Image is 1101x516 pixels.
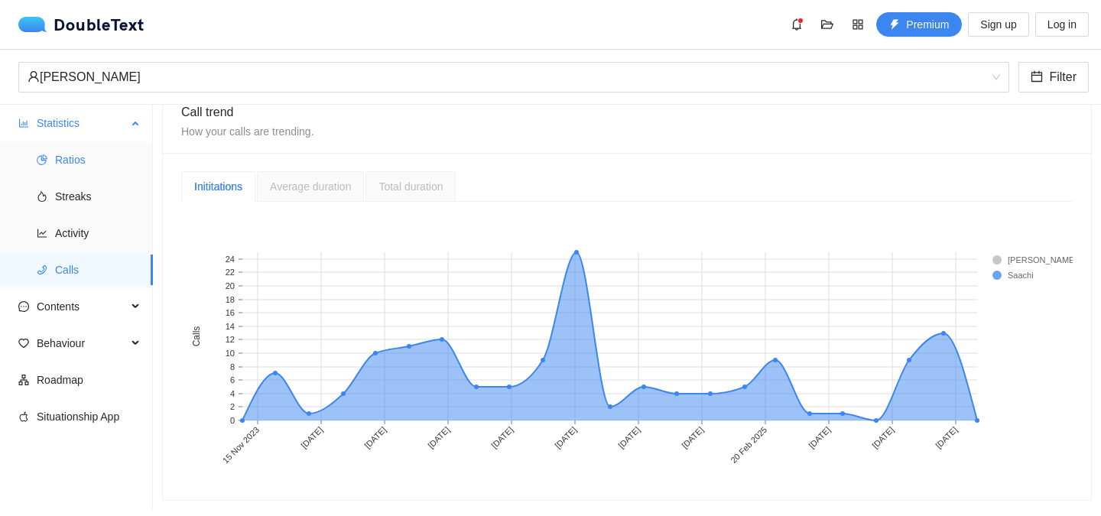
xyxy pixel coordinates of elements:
[680,425,705,450] text: [DATE]
[616,425,641,450] text: [DATE]
[785,18,808,31] span: bell
[226,322,235,331] text: 14
[226,295,235,304] text: 18
[270,180,351,193] span: Average duration
[37,291,127,322] span: Contents
[37,401,141,432] span: Situationship App
[230,375,235,385] text: 6
[55,181,141,212] span: Streaks
[28,63,1000,92] span: Pallika
[816,18,839,31] span: folder-open
[1049,67,1077,86] span: Filter
[18,17,145,32] a: logoDoubleText
[378,180,443,193] span: Total duration
[230,416,235,425] text: 0
[489,425,515,450] text: [DATE]
[784,12,809,37] button: bell
[18,118,29,128] span: bar-chart
[37,108,127,138] span: Statistics
[870,425,895,450] text: [DATE]
[37,365,141,395] span: Roadmap
[226,281,235,290] text: 20
[55,218,141,248] span: Activity
[968,12,1028,37] button: Sign up
[226,268,235,277] text: 22
[553,425,578,450] text: [DATE]
[226,308,235,317] text: 16
[37,228,47,239] span: line-chart
[181,125,314,138] span: How your calls are trending.
[226,335,235,344] text: 12
[906,16,949,33] span: Premium
[226,349,235,358] text: 10
[729,425,768,465] text: 20 Feb 2025
[934,425,959,450] text: [DATE]
[55,255,141,285] span: Calls
[362,425,388,450] text: [DATE]
[28,63,986,92] div: [PERSON_NAME]
[181,105,233,118] span: Call trend
[18,17,54,32] img: logo
[426,425,451,450] text: [DATE]
[876,12,962,37] button: thunderboltPremium
[1035,12,1089,37] button: Log in
[807,425,832,450] text: [DATE]
[18,301,29,312] span: message
[191,326,202,347] text: Calls
[1047,16,1077,33] span: Log in
[230,362,235,372] text: 8
[55,144,141,175] span: Ratios
[37,191,47,202] span: fire
[230,402,235,411] text: 2
[846,18,869,31] span: appstore
[28,70,40,83] span: user
[846,12,870,37] button: appstore
[18,375,29,385] span: apartment
[226,255,235,264] text: 24
[37,154,47,165] span: pie-chart
[815,12,840,37] button: folder-open
[980,16,1016,33] span: Sign up
[37,328,127,359] span: Behaviour
[221,425,261,466] text: 15 Nov 2023
[18,411,29,422] span: apple
[37,264,47,275] span: phone
[299,425,324,450] text: [DATE]
[18,17,145,32] div: DoubleText
[1018,62,1089,92] button: calendarFilter
[194,178,242,195] div: Inititations
[889,19,900,31] span: thunderbolt
[18,338,29,349] span: heart
[1031,70,1043,85] span: calendar
[230,389,235,398] text: 4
